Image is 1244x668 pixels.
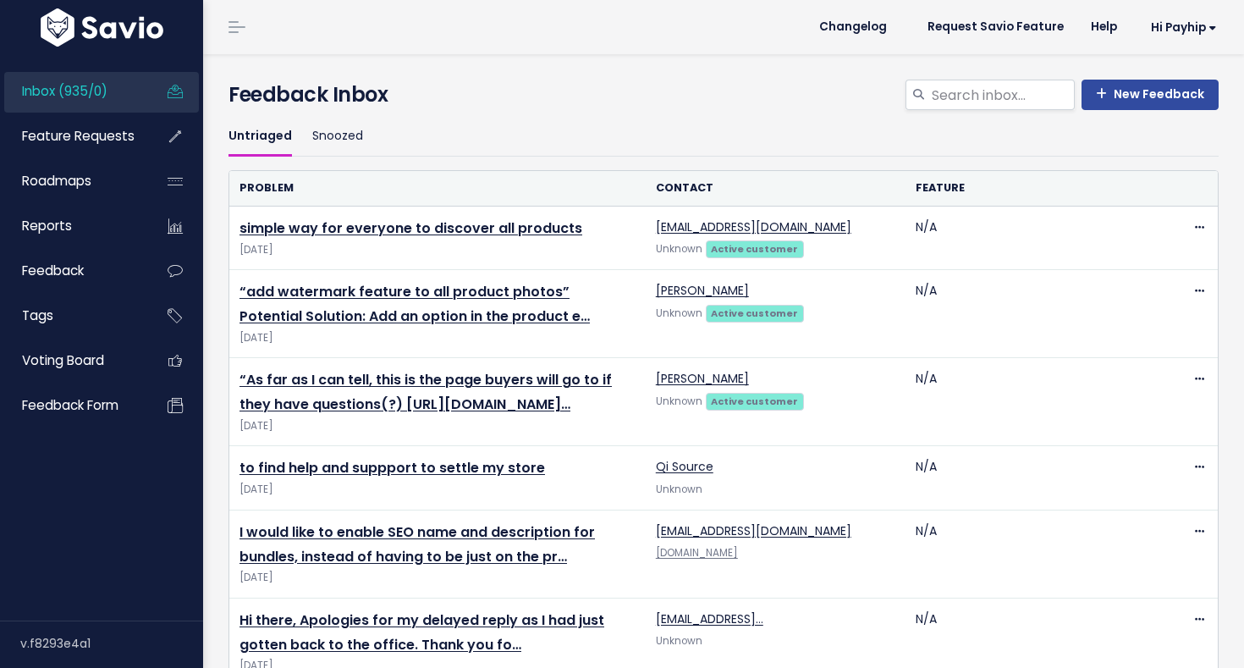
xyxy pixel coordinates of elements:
span: Inbox (935/0) [22,82,107,100]
h4: Feedback Inbox [228,80,1219,110]
th: Problem [229,171,646,206]
span: [DATE] [239,481,636,499]
a: Hi Payhip [1131,14,1230,41]
span: Unknown [656,634,702,648]
td: N/A [905,446,1165,510]
ul: Filter feature requests [228,117,1219,157]
span: Unknown [656,395,702,408]
span: Feature Requests [22,127,135,145]
span: Tags [22,306,53,324]
span: Hi Payhip [1151,21,1217,34]
img: logo-white.9d6f32f41409.svg [36,8,168,47]
td: N/A [905,358,1165,446]
a: Active customer [706,304,804,321]
a: “add watermark feature to all product photos” Potential Solution: Add an option in the product e… [239,282,590,326]
td: N/A [905,270,1165,358]
a: to find help and suppport to settle my store [239,458,545,478]
strong: Active customer [711,242,798,256]
span: [DATE] [239,241,636,259]
span: [DATE] [239,329,636,347]
strong: Active customer [711,306,798,320]
td: N/A [905,207,1165,270]
a: Untriaged [228,117,292,157]
input: Search inbox... [930,80,1075,110]
a: [PERSON_NAME] [656,282,749,299]
span: Reports [22,217,72,235]
span: [DATE] [239,569,636,587]
a: Inbox (935/0) [4,72,140,111]
a: Reports [4,207,140,246]
a: “As far as I can tell, this is the page buyers will go to if they have questions(?) [URL][DOMAIN_... [239,370,612,414]
a: Feedback form [4,386,140,425]
a: simple way for everyone to discover all products [239,218,582,238]
a: [EMAIL_ADDRESS][DOMAIN_NAME] [656,218,851,235]
a: New Feedback [1082,80,1219,110]
a: Hi there, Apologies for my delayed reply as I had just gotten back to the office. Thank you fo… [239,610,604,654]
strong: Active customer [711,395,798,408]
span: Unknown [656,306,702,320]
a: Roadmaps [4,162,140,201]
th: Feature [905,171,1165,206]
td: N/A [905,510,1165,598]
a: Qi Source [656,458,713,475]
a: [PERSON_NAME] [656,370,749,387]
span: [DATE] [239,417,636,435]
a: Voting Board [4,341,140,380]
a: [EMAIL_ADDRESS]… [656,610,763,627]
th: Contact [646,171,905,206]
span: Unknown [656,242,702,256]
a: [DOMAIN_NAME] [656,546,738,560]
a: Active customer [706,240,804,257]
a: Feedback [4,251,140,290]
a: Active customer [706,392,804,409]
a: Feature Requests [4,117,140,156]
span: Unknown [656,483,702,496]
span: Roadmaps [22,172,91,190]
span: Feedback [22,262,84,279]
a: I would like to enable SEO name and description for bundles, instead of having to be just on the pr… [239,522,595,566]
span: Feedback form [22,396,118,414]
a: Help [1077,14,1131,40]
a: Tags [4,296,140,335]
a: Snoozed [312,117,363,157]
span: Voting Board [22,351,104,369]
a: Request Savio Feature [914,14,1077,40]
span: Changelog [819,21,887,33]
a: [EMAIL_ADDRESS][DOMAIN_NAME] [656,522,851,539]
div: v.f8293e4a1 [20,621,203,665]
